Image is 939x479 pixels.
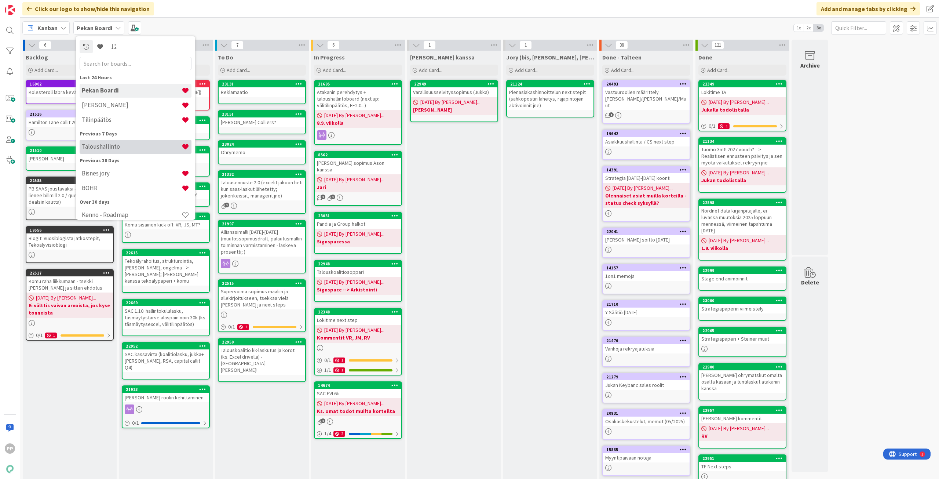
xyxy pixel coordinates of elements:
div: Over 30 days [80,198,191,206]
div: 22898 [702,200,786,205]
div: 14391Strategia [DATE]-[DATE] koonti [603,167,690,183]
div: 8562[PERSON_NAME] sopimus Ason kanssa [315,152,401,174]
div: Pienasiakashinnoittelun next stepit (sähköpostin lähetys, rajapintojen aktivoinnit jne) [507,87,593,110]
span: [DATE] By [PERSON_NAME]... [709,169,769,177]
div: 14391 [603,167,690,173]
div: 22951 [699,455,786,462]
a: 22515Supervoima sopimus maaliin ja allekirjoitukseen, tsekkaa vielä [PERSON_NAME] ja next steps0/11 [218,279,306,332]
div: 22948 [318,261,401,266]
div: 22515Supervoima sopimus maaliin ja allekirjoitukseen, tsekkaa vielä [PERSON_NAME] ja next steps [219,280,305,309]
b: Jukalla todolistalla [701,106,783,113]
div: 22948 [315,261,401,267]
div: 22414Komu sisäinen kick off: VR, JS, MT? [123,213,209,229]
b: 1.9. viikolla [701,244,783,252]
div: 20493Vastuuroolien määrittely [PERSON_NAME]/[PERSON_NAME]/Muut [603,81,690,110]
div: 22515 [219,280,305,287]
span: [DATE] By [PERSON_NAME]... [709,237,769,244]
div: 23151 [222,112,305,117]
div: 22041 [603,228,690,235]
b: Jari [317,184,399,191]
span: 0 / 1 [36,331,43,339]
div: 21332Talousennuste 2.0 (excelit jakoon heti kun saas-laskut lähetetty; jokerikeissit, managerit jne) [219,171,305,200]
div: 22615 [123,250,209,256]
div: 23131 [222,81,305,87]
span: Add Card... [611,67,635,73]
div: 1/11 [315,366,401,375]
div: 21997 [219,221,305,227]
div: 1 [45,333,57,338]
div: 21516 [30,112,113,117]
div: 21476 [603,337,690,344]
h4: Bisnes jory [82,170,182,177]
div: 8562 [315,152,401,158]
div: 22957 [699,407,786,414]
div: Nordnet data kirjanpitäjälle, ei luvassa muutoksia 2025 loppuun mennessä, viimeinen tapahtuma [DATE] [699,206,786,235]
span: [DATE] By [PERSON_NAME]... [613,184,673,192]
b: Kommentit VR, JM, RV [317,334,399,341]
div: 21124Pienasiakashinnoittelun next stepit (sähköpostin lähetys, rajapintojen aktivoinnit jne) [507,81,593,110]
a: 22949Varallisuusselvityssopimus (Jukka)[DATE] By [PERSON_NAME]...[PERSON_NAME] [410,80,498,122]
div: 21332 [222,172,305,177]
b: Olennaiset asiat muilla korteilla - status check syksyllä? [605,192,687,207]
a: 16902Kolesteroli labra keväälle 2025 [26,80,114,104]
div: SAC kassavirta (koalitiolasku, jukka+[PERSON_NAME], RSA, capital callit Q4) [123,349,209,372]
div: 23000 [702,298,786,303]
div: 22950 [222,340,305,345]
h4: [PERSON_NAME] [82,101,182,109]
div: 0/11 [699,121,786,131]
span: 1 [609,112,614,117]
div: Varallisuusselvityssopimus (Jukka) [411,87,497,97]
div: 21134 [699,138,786,145]
a: 15835Myyntipäivään noteja [602,446,690,476]
a: 23024Ohrymemo [218,140,306,164]
div: 22948Talouskoalitiosoppari [315,261,401,277]
div: 1 [333,367,345,373]
input: Search for boards... [80,57,191,70]
div: 0/1 [123,418,209,428]
div: 22900 [699,364,786,370]
div: 21476 [606,338,690,343]
a: 21516Hamilton Lane callit 2025 [26,110,114,141]
div: 22952 [123,343,209,349]
a: 22585PB SAAS joustavaksi - ainoa linkki lienee billmill 2.0 / queryt (FF menee dealsin kautta) [26,177,114,220]
div: Asiakkuushallinta / CS next step [603,137,690,146]
div: PB SAAS joustavaksi - ainoa linkki lienee billmill 2.0 / queryt (FF menee dealsin kautta) [26,184,113,207]
div: 22952 [126,344,209,349]
div: 8562 [318,152,401,157]
div: 21476Vanhoja rekryajatuksia [603,337,690,353]
div: 21510[PERSON_NAME] [26,147,113,163]
div: 19642Asiakkuushallinta / CS next step [603,130,690,146]
div: 23031 [315,213,401,219]
div: 20493 [606,81,690,87]
div: 22951 [702,456,786,461]
div: 21695Atakanin perehdytys + taloushallintoboard (next up: välitilinpäätös, FF2.0...) [315,81,401,110]
div: 22349 [702,81,786,87]
span: 1 [224,203,229,207]
div: 22348 [315,309,401,315]
div: 22348Lokitime next step [315,309,401,325]
div: 20831 [606,411,690,416]
h4: Kenno - Roadmap [82,211,182,218]
div: 21510 [30,148,113,153]
a: 20493Vastuuroolien määrittely [PERSON_NAME]/[PERSON_NAME]/Muut [602,80,690,124]
div: Hamilton Lane callit 2025 [26,117,113,127]
div: 21124 [510,81,593,87]
span: Kanban [37,23,58,32]
span: [DATE] By [PERSON_NAME]... [709,425,769,432]
span: [DATE] By [PERSON_NAME]... [36,294,96,302]
div: 14391 [606,167,690,173]
a: 20831Osakaskekustelut, memot (05/2025) [602,409,690,440]
span: [DATE] By [PERSON_NAME]... [324,326,384,334]
div: 21516 [26,111,113,117]
div: 23131 [219,81,305,87]
div: 21332 [219,171,305,178]
div: 22957 [702,408,786,413]
div: 21710 [603,301,690,308]
h4: Taloushallinto [82,143,182,150]
div: 21510 [26,147,113,154]
div: 22349Lokitime TA [699,81,786,97]
div: Talouskoalitio kk-laskutus ja korot (ks. Excel drivellä) - [GEOGRAPHIC_DATA]. [PERSON_NAME]! [219,345,305,375]
div: Osakaskekustelut, memot (05/2025) [603,417,690,426]
div: [PERSON_NAME] roolin kehittäminen [123,393,209,402]
span: [DATE] By [PERSON_NAME]... [324,112,384,119]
